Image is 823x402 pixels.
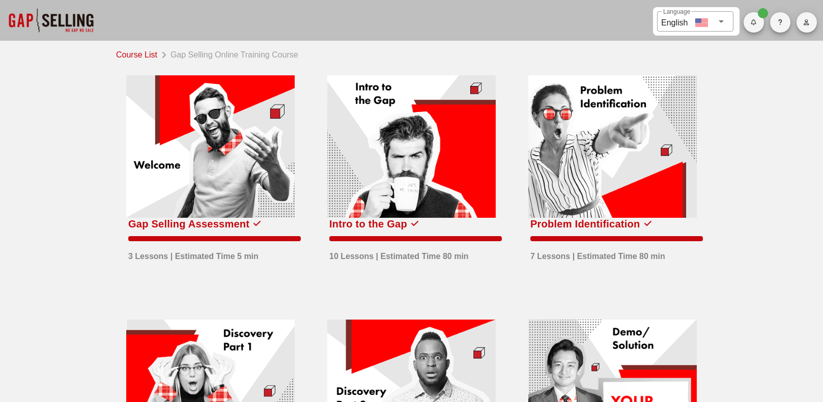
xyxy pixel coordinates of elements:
[657,11,733,32] div: LanguageEnglish
[530,216,640,232] div: Problem Identification
[329,216,407,232] div: Intro to the Gap
[329,245,469,263] div: 10 Lessons | Estimated Time 80 min
[128,216,249,232] div: Gap Selling Assessment
[661,14,688,29] div: English
[166,47,298,61] div: Gap Selling Online Training Course
[128,245,259,263] div: 3 Lessons | Estimated Time 5 min
[758,8,768,18] span: Badge
[530,245,665,263] div: 7 Lessons | Estimated Time 80 min
[116,47,161,61] a: Course List
[663,8,690,16] label: Language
